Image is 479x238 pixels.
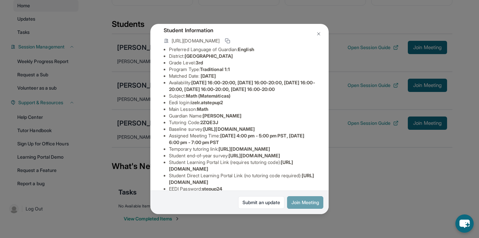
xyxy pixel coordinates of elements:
a: Submit an update [238,196,284,209]
li: Main Lesson : [169,106,315,113]
li: Assigned Meeting Time : [169,132,315,146]
li: Program Type: [169,66,315,73]
img: Close Icon [316,31,321,37]
span: Math (Matemáticas) [186,93,231,99]
button: Copy link [224,37,232,45]
span: 2ZQE3J [200,119,218,125]
span: [URL][DOMAIN_NAME] [229,153,280,158]
button: Join Meeting [287,196,323,209]
li: Eedi login : [169,99,315,106]
span: stepup24 [202,186,223,192]
h4: Student Information [164,26,315,34]
button: chat-button [455,214,474,233]
li: Preferred Language of Guardian: [169,46,315,53]
li: Matched Date: [169,73,315,79]
li: Student Learning Portal Link (requires tutoring code) : [169,159,315,172]
li: Baseline survey : [169,126,315,132]
span: [GEOGRAPHIC_DATA] [185,53,233,59]
span: [DATE] 4:00 pm - 5:00 pm PST, [DATE] 6:00 pm - 7:00 pm PST [169,133,304,145]
span: Math [197,106,208,112]
li: District: [169,53,315,59]
span: [PERSON_NAME] [203,113,241,119]
li: EEDI Password : [169,186,315,192]
li: Availability: [169,79,315,93]
li: Grade Level: [169,59,315,66]
li: Guardian Name : [169,113,315,119]
span: izelr.atstepup2 [191,100,223,105]
li: Student end-of-year survey : [169,152,315,159]
li: Student Direct Learning Portal Link (no tutoring code required) : [169,172,315,186]
span: [URL][DOMAIN_NAME] [219,146,270,152]
span: [DATE] 16:00-20:00, [DATE] 16:00-20:00, [DATE] 16:00-20:00, [DATE] 16:00-20:00, [DATE] 16:00-20:00 [169,80,315,92]
span: Traditional 1:1 [200,66,230,72]
span: [DATE] [201,73,216,79]
li: Temporary tutoring link : [169,146,315,152]
li: Tutoring Code : [169,119,315,126]
span: 3rd [196,60,203,65]
span: [URL][DOMAIN_NAME] [203,126,255,132]
li: Subject : [169,93,315,99]
span: English [238,46,254,52]
span: [URL][DOMAIN_NAME] [172,38,220,44]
